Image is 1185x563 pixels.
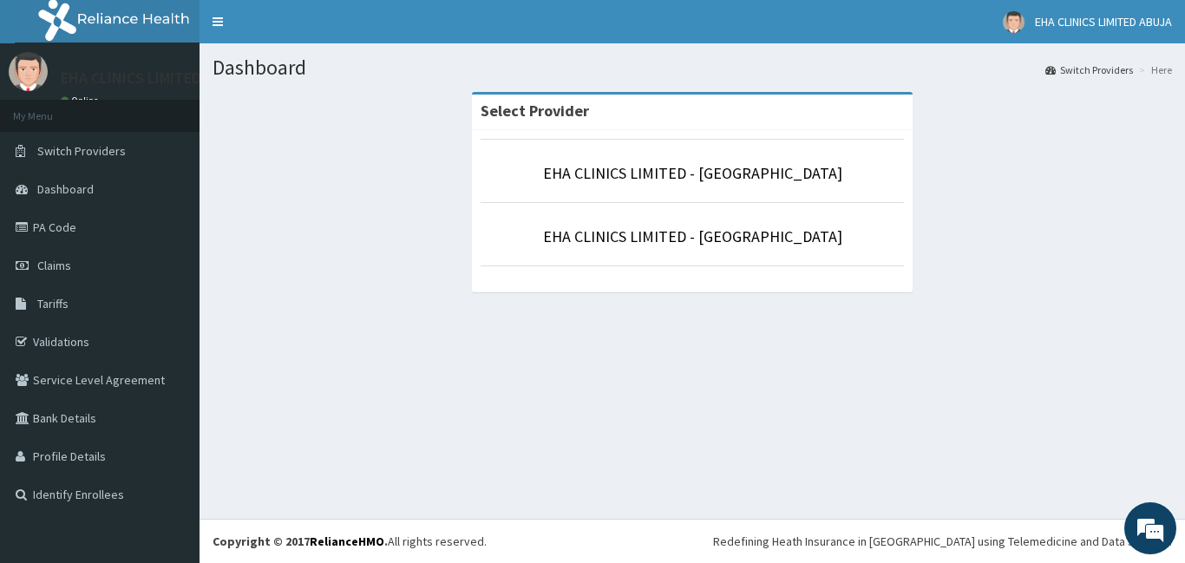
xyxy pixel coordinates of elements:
strong: Copyright © 2017 . [213,534,388,549]
a: RelianceHMO [310,534,384,549]
a: EHA CLINICS LIMITED - [GEOGRAPHIC_DATA] [543,163,842,183]
img: User Image [9,52,48,91]
img: User Image [1003,11,1025,33]
h1: Dashboard [213,56,1172,79]
span: EHA CLINICS LIMITED ABUJA [1035,14,1172,29]
a: EHA CLINICS LIMITED - [GEOGRAPHIC_DATA] [543,226,842,246]
span: Switch Providers [37,143,126,159]
strong: Select Provider [481,101,589,121]
div: Redefining Heath Insurance in [GEOGRAPHIC_DATA] using Telemedicine and Data Science! [713,533,1172,550]
span: Claims [37,258,71,273]
span: Tariffs [37,296,69,311]
a: Online [61,95,102,107]
li: Here [1135,62,1172,77]
a: Switch Providers [1045,62,1133,77]
p: EHA CLINICS LIMITED ABUJA [61,70,248,86]
span: Dashboard [37,181,94,197]
footer: All rights reserved. [200,519,1185,563]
